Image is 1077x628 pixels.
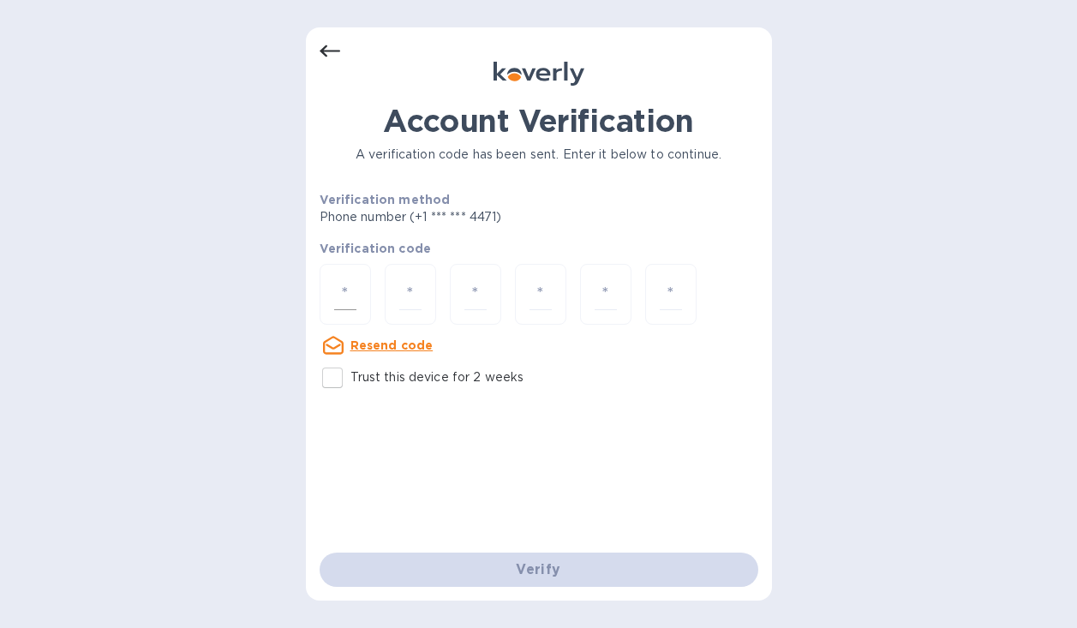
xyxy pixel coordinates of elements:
h1: Account Verification [320,103,758,139]
p: Trust this device for 2 weeks [350,368,524,386]
u: Resend code [350,338,434,352]
p: Phone number (+1 *** *** 4471) [320,208,633,226]
p: Verification code [320,240,758,257]
p: A verification code has been sent. Enter it below to continue. [320,146,758,164]
b: Verification method [320,193,451,206]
